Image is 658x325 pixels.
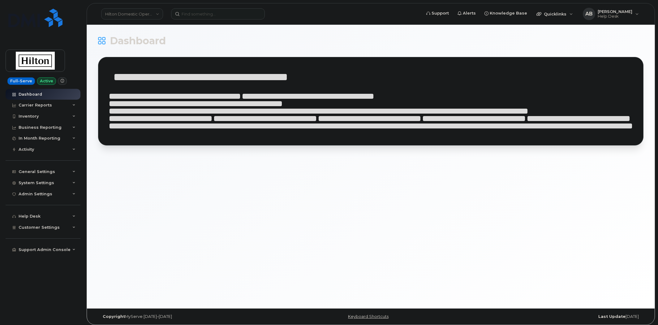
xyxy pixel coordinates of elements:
div: [DATE] [462,314,643,319]
a: Keyboard Shortcuts [348,314,389,319]
div: MyServe [DATE]–[DATE] [98,314,280,319]
span: Dashboard [110,36,166,45]
strong: Last Update [598,314,626,319]
strong: Copyright [103,314,125,319]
